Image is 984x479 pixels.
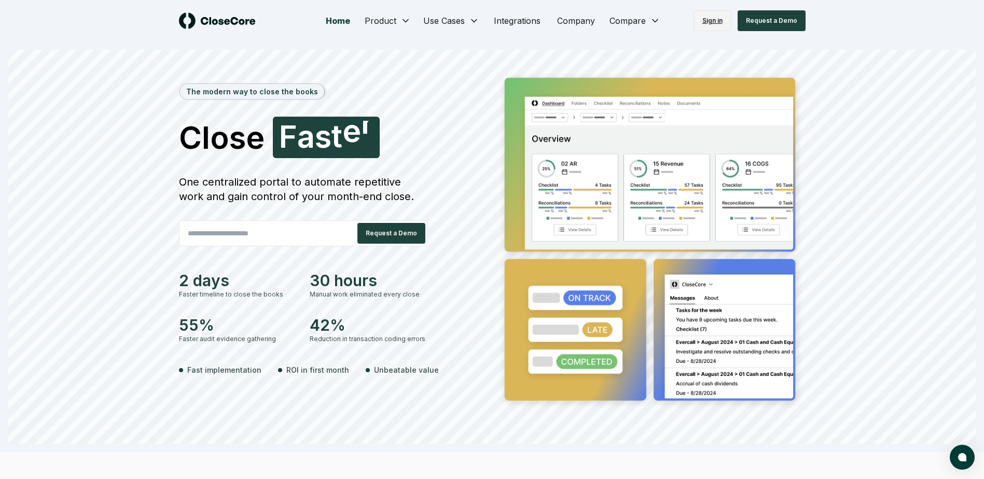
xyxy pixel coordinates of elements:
span: Compare [609,15,646,27]
button: Request a Demo [738,10,806,31]
div: The modern way to close the books [180,84,324,99]
button: Compare [603,10,667,31]
button: Use Cases [417,10,486,31]
span: Product [365,15,396,27]
span: Fast implementation [187,364,261,375]
span: F [279,121,297,152]
button: Product [358,10,417,31]
span: Use Cases [423,15,465,27]
a: Integrations [486,10,549,31]
a: Home [317,10,358,31]
span: r [361,107,373,138]
button: Request a Demo [357,223,425,244]
div: Faster audit evidence gathering [179,334,297,344]
div: 42% [310,316,428,334]
span: e [342,115,361,146]
span: ROI in first month [286,364,349,375]
div: Faster timeline to close the books [179,290,297,299]
span: t [331,120,342,151]
span: a [297,121,315,152]
a: Sign in [694,10,731,31]
div: Manual work eliminated every close [310,290,428,299]
div: 30 hours [310,271,428,290]
img: Jumbotron [496,71,806,412]
span: Close [179,122,265,153]
div: One centralized portal to automate repetitive work and gain control of your month-end close. [179,175,428,204]
div: Reduction in transaction coding errors [310,334,428,344]
div: 2 days [179,271,297,290]
span: s [315,121,331,152]
span: Unbeatable value [374,364,439,375]
a: Company [549,10,603,31]
img: logo [179,12,256,29]
button: atlas-launcher [950,445,975,470]
div: 55% [179,316,297,334]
